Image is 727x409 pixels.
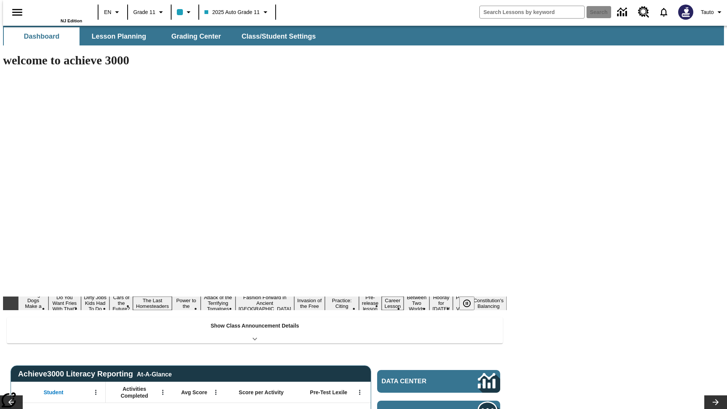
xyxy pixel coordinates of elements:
button: Grade: Grade 11, Select a grade [130,5,168,19]
button: Slide 1 Diving Dogs Make a Splash [18,291,48,316]
button: Open Menu [157,387,168,398]
p: Show Class Announcement Details [211,322,299,330]
button: Slide 13 Between Two Worlds [404,293,429,313]
button: Open side menu [6,1,28,23]
span: Pre-Test Lexile [310,389,348,396]
img: Avatar [678,5,693,20]
button: Open Menu [210,387,222,398]
button: Slide 4 Cars of the Future? [109,293,133,313]
button: Slide 5 The Last Homesteaders [133,297,172,310]
div: SubNavbar [3,26,724,45]
span: 2025 Auto Grade 11 [204,8,259,16]
input: search field [480,6,584,18]
button: Language: EN, Select a language [101,5,125,19]
button: Class color is light blue. Change class color [174,5,196,19]
span: Student [44,389,63,396]
button: Slide 11 Pre-release lesson [359,293,382,313]
button: Slide 16 The Constitution's Balancing Act [470,291,507,316]
span: Grade 11 [133,8,155,16]
a: Data Center [377,370,500,393]
button: Open Menu [354,387,365,398]
a: Home [33,3,82,19]
button: Grading Center [158,27,234,45]
button: Profile/Settings [698,5,727,19]
span: Data Center [382,378,452,385]
button: Pause [459,297,474,310]
div: At-A-Glance [137,370,172,378]
span: Tauto [701,8,714,16]
div: Show Class Announcement Details [7,317,503,343]
button: Slide 15 Point of View [453,293,470,313]
span: Score per Activity [239,389,284,396]
span: Activities Completed [109,386,159,399]
button: Slide 10 Mixed Practice: Citing Evidence [325,291,359,316]
span: NJ Edition [61,19,82,23]
button: Slide 6 Solar Power to the People [172,291,201,316]
button: Slide 8 Fashion Forward in Ancient Rome [236,293,294,313]
button: Slide 3 Dirty Jobs Kids Had To Do [81,293,110,313]
button: Lesson Planning [81,27,157,45]
button: Lesson carousel, Next [704,395,727,409]
button: Slide 7 Attack of the Terrifying Tomatoes [201,293,236,313]
button: Slide 12 Career Lesson [382,297,404,310]
a: Data Center [613,2,633,23]
span: Achieve3000 Literacy Reporting [18,370,172,378]
div: Pause [459,297,482,310]
button: Slide 9 The Invasion of the Free CD [294,291,325,316]
button: Select a new avatar [674,2,698,22]
a: Notifications [654,2,674,22]
button: Class/Student Settings [236,27,322,45]
div: Home [33,3,82,23]
span: Avg Score [181,389,207,396]
div: SubNavbar [3,27,323,45]
h1: welcome to achieve 3000 [3,53,507,67]
button: Dashboard [4,27,80,45]
button: Slide 14 Hooray for Constitution Day! [429,293,453,313]
button: Class: 2025 Auto Grade 11, Select your class [201,5,273,19]
span: EN [104,8,111,16]
button: Open Menu [90,387,101,398]
a: Resource Center, Will open in new tab [633,2,654,22]
button: Slide 2 Do You Want Fries With That? [48,293,81,313]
